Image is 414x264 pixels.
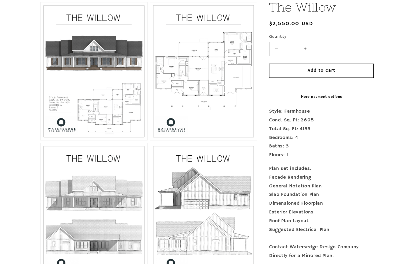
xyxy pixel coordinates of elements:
div: Plan set includes: [269,165,374,173]
div: Roof Plan Layout [269,217,374,226]
div: Slab Foundation Plan [269,191,374,200]
button: Add to cart [269,64,374,78]
div: Facade Rendering [269,173,374,182]
label: Quantity [269,34,374,40]
div: Exterior Elevations [269,208,374,217]
a: More payment options [269,95,374,100]
div: Dimensioned Floorplan [269,200,374,209]
div: Contact Watersedge Design Company Directly for a Mirrored Plan. [269,243,374,261]
p: Style: Farmhouse Cond. Sq. Ft: 2695 Total Sq. Ft: 4135 Bedrooms: 4 Baths: 3 Floors: 1 [269,108,374,160]
div: General Notation Plan [269,182,374,191]
div: Suggested Electrical Plan [269,226,374,235]
span: $2,550.00 USD [269,20,313,28]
